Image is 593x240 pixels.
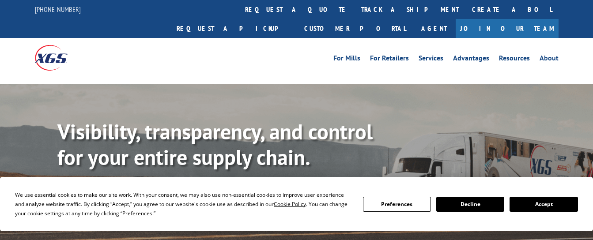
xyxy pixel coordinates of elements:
a: Advantages [453,55,489,64]
a: Customer Portal [298,19,412,38]
a: For Retailers [370,55,409,64]
div: We use essential cookies to make our site work. With your consent, we may also use non-essential ... [15,190,352,218]
a: Agent [412,19,456,38]
button: Preferences [363,197,431,212]
a: About [540,55,559,64]
a: Join Our Team [456,19,559,38]
a: [PHONE_NUMBER] [35,5,81,14]
a: Resources [499,55,530,64]
a: Request a pickup [170,19,298,38]
b: Visibility, transparency, and control for your entire supply chain. [57,118,373,171]
span: Cookie Policy [274,200,306,208]
a: Services [419,55,443,64]
button: Decline [436,197,504,212]
span: Preferences [122,210,152,217]
a: For Mills [333,55,360,64]
button: Accept [510,197,578,212]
